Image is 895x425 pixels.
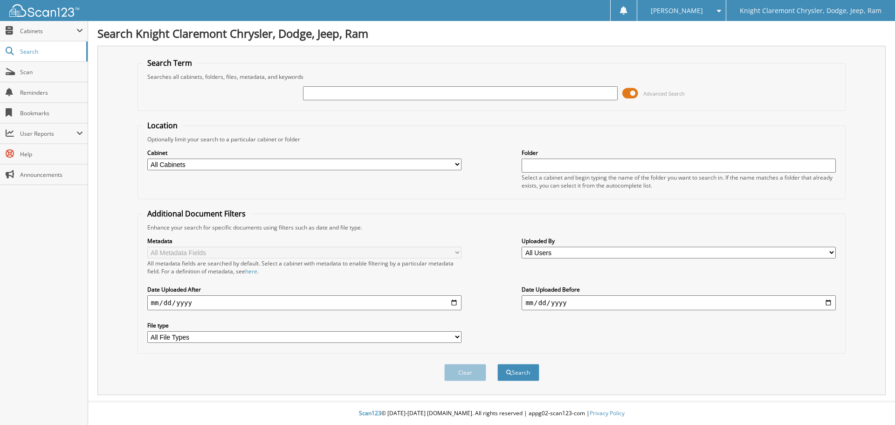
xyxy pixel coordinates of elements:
span: Scan [20,68,83,76]
span: User Reports [20,130,76,138]
legend: Search Term [143,58,197,68]
input: start [147,295,461,310]
div: All metadata fields are searched by default. Select a cabinet with metadata to enable filtering b... [147,259,461,275]
label: Folder [522,149,836,157]
span: Scan123 [359,409,381,417]
span: Knight Claremont Chrysler, Dodge, Jeep, Ram [740,8,881,14]
span: Help [20,150,83,158]
div: Optionally limit your search to a particular cabinet or folder [143,135,841,143]
div: Enhance your search for specific documents using filters such as date and file type. [143,223,841,231]
span: Bookmarks [20,109,83,117]
label: Uploaded By [522,237,836,245]
div: Searches all cabinets, folders, files, metadata, and keywords [143,73,841,81]
img: scan123-logo-white.svg [9,4,79,17]
label: File type [147,321,461,329]
span: Advanced Search [643,90,685,97]
div: © [DATE]-[DATE] [DOMAIN_NAME]. All rights reserved | appg02-scan123-com | [88,402,895,425]
div: Select a cabinet and begin typing the name of the folder you want to search in. If the name match... [522,174,836,189]
label: Metadata [147,237,461,245]
a: Privacy Policy [590,409,625,417]
span: Search [20,48,82,56]
a: here [245,267,257,275]
label: Date Uploaded Before [522,286,836,293]
legend: Location [143,120,182,131]
button: Clear [444,364,486,381]
span: [PERSON_NAME] [651,8,703,14]
label: Cabinet [147,149,461,157]
h1: Search Knight Claremont Chrysler, Dodge, Jeep, Ram [97,26,886,41]
button: Search [497,364,539,381]
legend: Additional Document Filters [143,209,250,219]
span: Announcements [20,171,83,179]
span: Reminders [20,89,83,97]
input: end [522,295,836,310]
label: Date Uploaded After [147,286,461,293]
span: Cabinets [20,27,76,35]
